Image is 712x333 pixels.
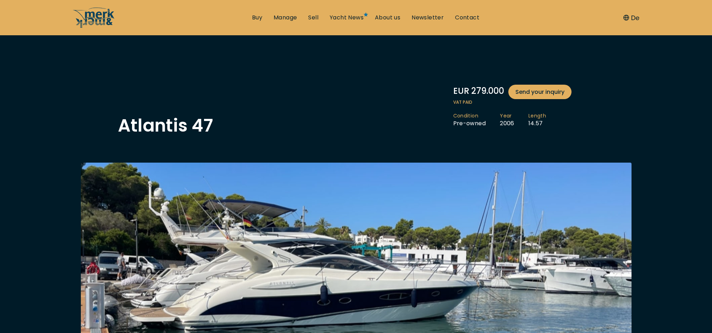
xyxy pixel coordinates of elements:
div: EUR 279.000 [453,85,594,99]
span: VAT paid [453,99,594,105]
a: About us [375,14,400,22]
span: Condition [453,113,486,120]
a: Newsletter [412,14,444,22]
a: Yacht News [330,14,364,22]
li: 2006 [500,113,528,127]
a: Buy [252,14,262,22]
span: Length [528,113,546,120]
li: 14.57 [528,113,560,127]
li: Pre-owned [453,113,500,127]
a: Contact [455,14,479,22]
span: Send your inquiry [515,87,564,96]
a: Manage [274,14,297,22]
a: Sell [308,14,318,22]
a: Send your inquiry [508,85,572,99]
button: De [623,13,639,23]
span: Year [500,113,514,120]
h1: Atlantis 47 [118,117,213,134]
